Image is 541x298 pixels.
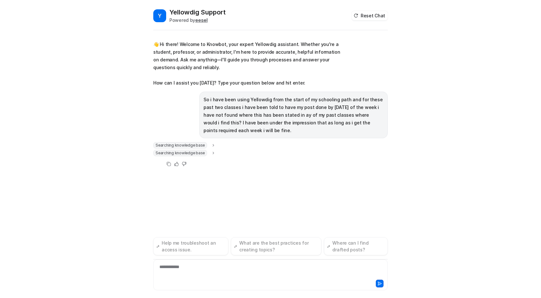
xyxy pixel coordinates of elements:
[195,17,208,23] b: eesel
[153,9,166,22] span: Y
[153,142,207,149] span: Searching knowledge base
[169,8,226,17] h2: Yellowdig Support
[153,150,207,156] span: Searching knowledge base
[153,237,228,255] button: Help me troubleshoot an access issue.
[169,17,226,23] div: Powered by
[352,11,388,20] button: Reset Chat
[153,41,342,87] p: 👋 Hi there! Welcome to Knowbot, your expert Yellowdig assistant. Whether you're a student, profes...
[231,237,321,255] button: What are the best practices for creating topics?
[204,96,384,134] p: So i have been using Yellowdig from the start of my schooling path and for these past two classes...
[324,237,388,255] button: Where can I find drafted posts?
